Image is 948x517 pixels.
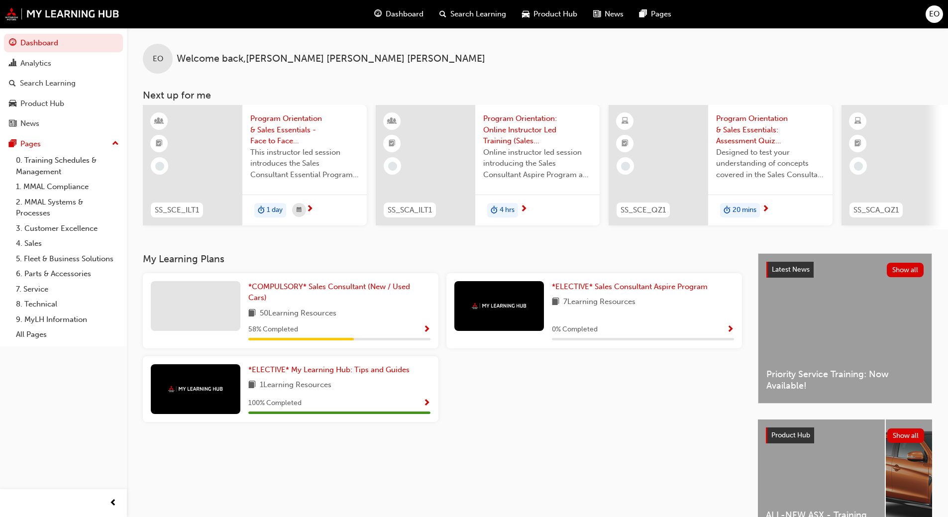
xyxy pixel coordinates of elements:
span: News [605,8,624,20]
span: calendar-icon [297,204,302,216]
span: booktick-icon [156,137,163,150]
span: book-icon [248,308,256,320]
a: 0. Training Schedules & Management [12,153,123,179]
span: learningRecordVerb_NONE-icon [621,162,630,171]
span: search-icon [9,79,16,88]
a: SS_SCA_ILT1Program Orientation: Online Instructor Led Training (Sales Consultant Aspire Program)O... [376,105,600,225]
span: next-icon [306,205,314,214]
span: 4 hrs [500,205,515,216]
img: mmal [472,303,527,309]
div: Product Hub [20,98,64,109]
a: Product Hub [4,95,123,113]
span: chart-icon [9,59,16,68]
span: duration-icon [491,204,498,217]
span: guage-icon [9,39,16,48]
a: SS_SCE_ILT1Program Orientation & Sales Essentials - Face to Face Instructor Led Training (Sales C... [143,105,367,225]
span: EO [153,53,163,65]
span: Online instructor led session introducing the Sales Consultant Aspire Program and outlining what ... [483,147,592,181]
span: pages-icon [9,140,16,149]
span: Priority Service Training: Now Available! [766,369,924,391]
button: DashboardAnalyticsSearch LearningProduct HubNews [4,32,123,135]
span: Latest News [772,265,810,274]
a: 9. MyLH Information [12,312,123,327]
span: news-icon [9,119,16,128]
span: Show Progress [423,325,430,334]
span: Product Hub [533,8,577,20]
span: 100 % Completed [248,398,302,409]
span: SS_SCE_ILT1 [155,205,199,216]
span: learningResourceType_INSTRUCTOR_LED-icon [389,115,396,128]
span: duration-icon [258,204,265,217]
span: learningRecordVerb_NONE-icon [155,162,164,171]
div: Search Learning [20,78,76,89]
span: booktick-icon [389,137,396,150]
a: Product HubShow all [766,427,924,443]
span: Show Progress [423,399,430,408]
span: *ELECTIVE* Sales Consultant Aspire Program [552,282,708,291]
a: news-iconNews [585,4,632,24]
span: 58 % Completed [248,324,298,335]
span: Designed to test your understanding of concepts covered in the Sales Consultant Essential Program... [716,147,825,181]
img: mmal [168,386,223,392]
button: EO [926,5,943,23]
a: *COMPULSORY* Sales Consultant (New / Used Cars) [248,281,430,304]
a: 7. Service [12,282,123,297]
span: Search Learning [450,8,506,20]
div: Pages [20,138,41,150]
span: guage-icon [374,8,382,20]
span: learningRecordVerb_NONE-icon [388,162,397,171]
span: Show Progress [727,325,734,334]
a: Dashboard [4,34,123,52]
span: SS_SCE_QZ1 [621,205,666,216]
button: Show all [887,428,925,443]
span: up-icon [112,137,119,150]
a: guage-iconDashboard [366,4,431,24]
a: search-iconSearch Learning [431,4,514,24]
button: Show all [887,263,924,277]
a: 3. Customer Excellence [12,221,123,236]
span: Program Orientation & Sales Essentials - Face to Face Instructor Led Training (Sales Consultant E... [250,113,359,147]
span: Product Hub [771,431,810,439]
button: Pages [4,135,123,153]
span: SS_SCA_ILT1 [388,205,432,216]
span: booktick-icon [854,137,861,150]
span: *ELECTIVE* My Learning Hub: Tips and Guides [248,365,410,374]
a: Search Learning [4,74,123,93]
a: News [4,114,123,133]
span: Pages [651,8,671,20]
span: 1 Learning Resources [260,379,331,392]
span: 20 mins [733,205,756,216]
button: Show Progress [423,323,430,336]
span: car-icon [9,100,16,108]
span: Program Orientation: Online Instructor Led Training (Sales Consultant Aspire Program) [483,113,592,147]
a: 5. Fleet & Business Solutions [12,251,123,267]
a: Analytics [4,54,123,73]
span: learningResourceType_ELEARNING-icon [622,115,629,128]
div: Analytics [20,58,51,69]
span: pages-icon [639,8,647,20]
a: 4. Sales [12,236,123,251]
a: 6. Parts & Accessories [12,266,123,282]
a: pages-iconPages [632,4,679,24]
span: 50 Learning Resources [260,308,336,320]
span: learningResourceType_ELEARNING-icon [854,115,861,128]
h3: My Learning Plans [143,253,742,265]
h3: Next up for me [127,90,948,101]
span: prev-icon [109,497,117,510]
span: search-icon [439,8,446,20]
img: mmal [5,7,119,20]
a: *ELECTIVE* Sales Consultant Aspire Program [552,281,712,293]
a: *ELECTIVE* My Learning Hub: Tips and Guides [248,364,414,376]
span: EO [929,8,940,20]
span: next-icon [762,205,769,214]
a: car-iconProduct Hub [514,4,585,24]
a: 1. MMAL Compliance [12,179,123,195]
span: 0 % Completed [552,324,598,335]
span: next-icon [520,205,527,214]
span: duration-icon [724,204,731,217]
span: news-icon [593,8,601,20]
span: Welcome back , [PERSON_NAME] [PERSON_NAME] [PERSON_NAME] [177,53,485,65]
button: Show Progress [727,323,734,336]
span: 1 day [267,205,283,216]
span: book-icon [248,379,256,392]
